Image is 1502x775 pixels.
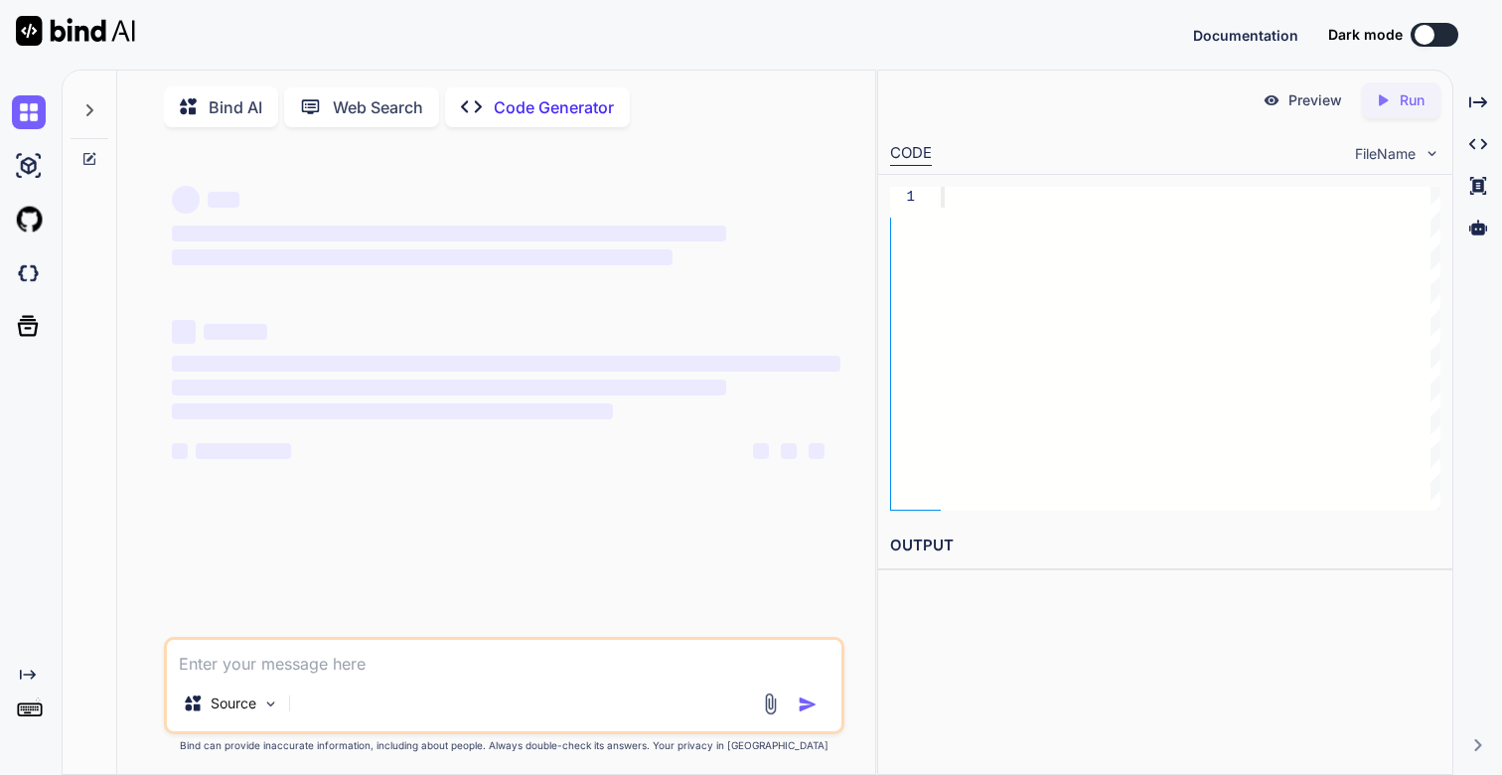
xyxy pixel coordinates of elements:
[1288,90,1342,110] p: Preview
[878,523,1452,569] h2: OUTPUT
[204,324,267,340] span: ‌
[196,443,291,459] span: ‌
[759,693,782,715] img: attachment
[172,186,200,214] span: ‌
[1193,27,1298,44] span: Documentation
[12,149,46,183] img: ai-studio
[172,380,726,395] span: ‌
[798,695,818,714] img: icon
[333,95,423,119] p: Web Search
[209,95,262,119] p: Bind AI
[164,738,843,753] p: Bind can provide inaccurate information, including about people. Always double-check its answers....
[890,187,915,208] div: 1
[1263,91,1280,109] img: preview
[890,142,932,166] div: CODE
[1193,25,1298,46] button: Documentation
[172,249,673,265] span: ‌
[809,443,825,459] span: ‌
[172,226,726,241] span: ‌
[262,696,279,712] img: Pick Models
[172,320,196,344] span: ‌
[1400,90,1425,110] p: Run
[1355,144,1416,164] span: FileName
[208,192,239,208] span: ‌
[12,203,46,236] img: githubLight
[781,443,797,459] span: ‌
[172,403,613,419] span: ‌
[1328,25,1403,45] span: Dark mode
[211,694,256,713] p: Source
[12,256,46,290] img: darkCloudIdeIcon
[1424,145,1440,162] img: chevron down
[753,443,769,459] span: ‌
[12,95,46,129] img: chat
[494,95,614,119] p: Code Generator
[16,16,135,46] img: Bind AI
[172,356,839,372] span: ‌
[172,443,188,459] span: ‌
